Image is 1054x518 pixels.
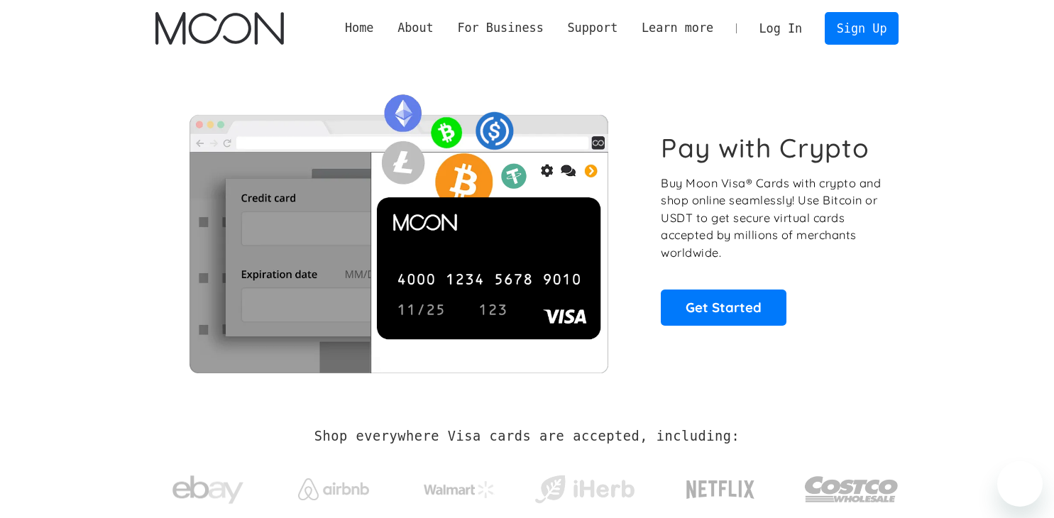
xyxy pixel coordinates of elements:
div: Learn more [642,19,713,37]
h1: Pay with Crypto [661,132,869,164]
a: Airbnb [280,464,386,507]
img: ebay [172,468,243,512]
img: Airbnb [298,478,369,500]
img: iHerb [532,471,637,508]
div: Learn more [630,19,725,37]
img: Moon Logo [155,12,284,45]
a: Sign Up [825,12,899,44]
img: Walmart [424,481,495,498]
a: Walmart [406,467,512,505]
h2: Shop everywhere Visa cards are accepted, including: [314,429,740,444]
img: Costco [804,463,899,516]
p: Buy Moon Visa® Cards with crypto and shop online seamlessly! Use Bitcoin or USDT to get secure vi... [661,175,883,262]
div: Support [567,19,617,37]
a: home [155,12,284,45]
div: Support [556,19,630,37]
div: About [397,19,434,37]
a: Get Started [661,290,786,325]
a: iHerb [532,457,637,515]
div: For Business [457,19,543,37]
a: Netflix [657,458,784,514]
iframe: Button to launch messaging window [997,461,1043,507]
img: Netflix [685,472,756,507]
a: Home [333,19,385,37]
div: For Business [446,19,556,37]
div: About [385,19,445,37]
a: Log In [747,13,814,44]
img: Moon Cards let you spend your crypto anywhere Visa is accepted. [155,84,642,373]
